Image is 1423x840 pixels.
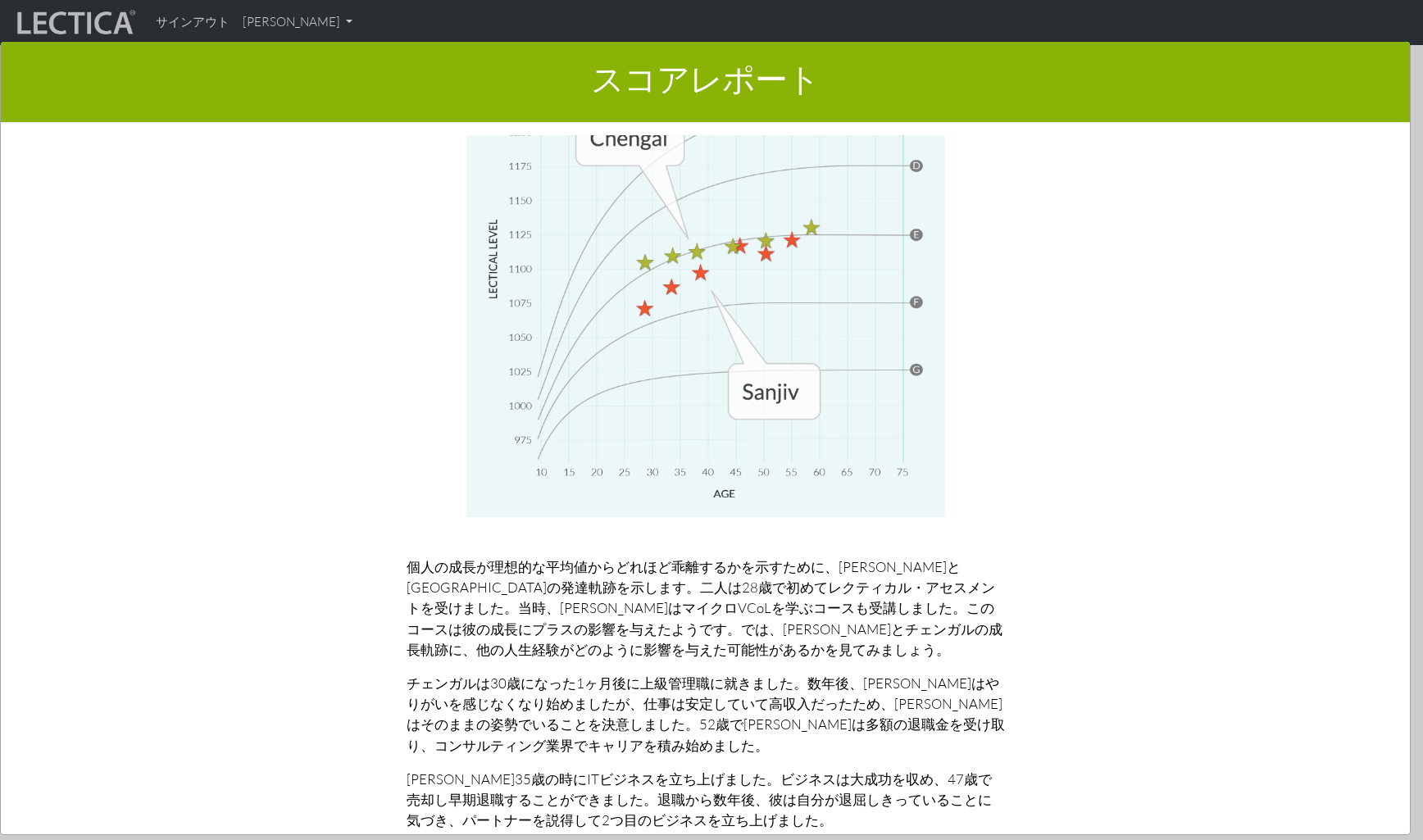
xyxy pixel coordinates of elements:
[407,674,1005,754] font: チェンガルは30歳になった1ヶ月後に上級管理職に就きました。数年後、[PERSON_NAME]はやりがいを感じなくなり始めましたが、仕事は安定していて高収入だったため、[PERSON_NAME]...
[407,558,1002,658] font: 個人の成長が理想的な平均値からどれほど乖離するかを示すために、[PERSON_NAME]と[GEOGRAPHIC_DATA]の発達軌跡を示します。二人は28歳で初めてレクティカル・アセスメントを...
[407,770,992,829] font: [PERSON_NAME]35歳の時にITビジネスを立ち上げました。ビジネスは大成功を収め、47歳で売却し早期退職することができました。退職から数年後、彼は自分が退屈しきっていることに気づき、パ...
[466,38,945,517] img: サンジブとチェンガルの成長パターンを示す画像
[591,58,820,98] font: スコアレポート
